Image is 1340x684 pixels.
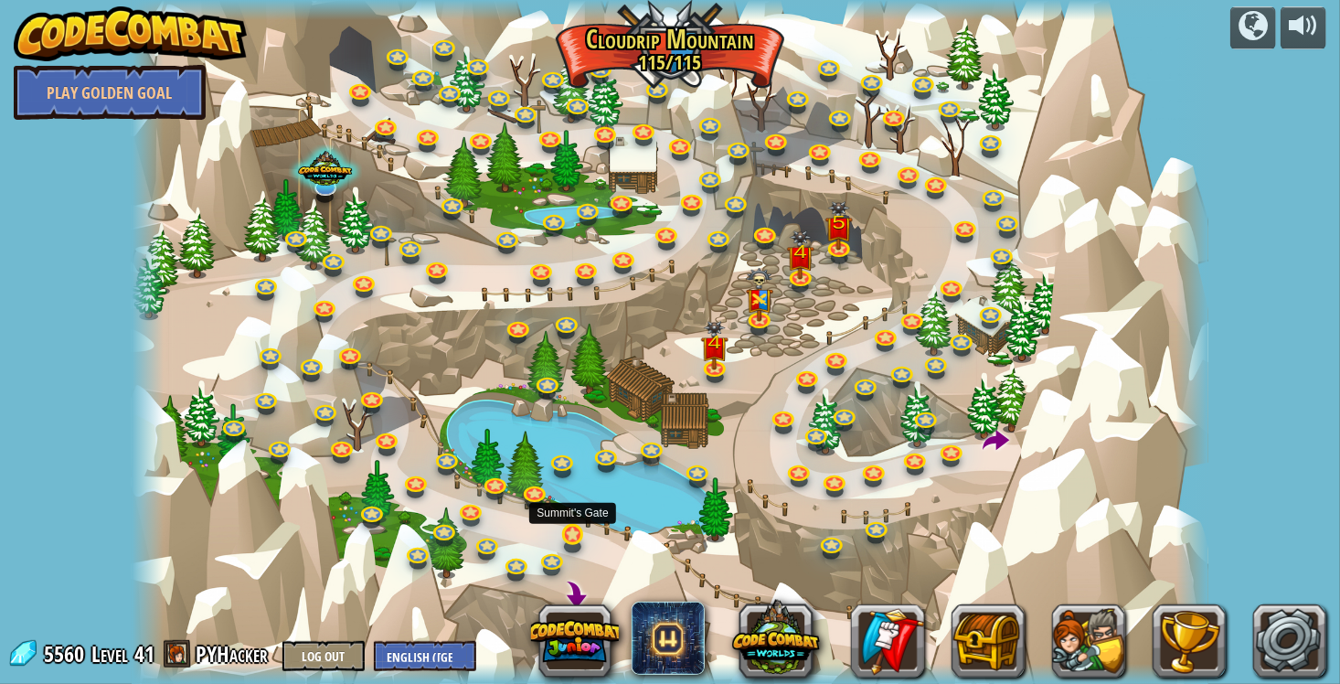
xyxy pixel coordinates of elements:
[746,268,773,322] img: level-banner-multiplayer.png
[825,202,853,251] img: level-banner-replayable.png
[786,230,814,279] img: level-banner-replayable.png
[14,6,248,61] img: CodeCombat - Learn how to code by playing a game
[44,639,90,668] span: 5560
[1230,6,1276,49] button: Campaigns
[196,639,273,668] a: PYHacker
[91,639,128,669] span: Level
[134,639,154,668] span: 41
[701,322,728,370] img: level-banner-replayable.png
[14,65,206,120] a: Play Golden Goal
[282,641,365,671] button: Log Out
[1281,6,1326,49] button: Adjust volume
